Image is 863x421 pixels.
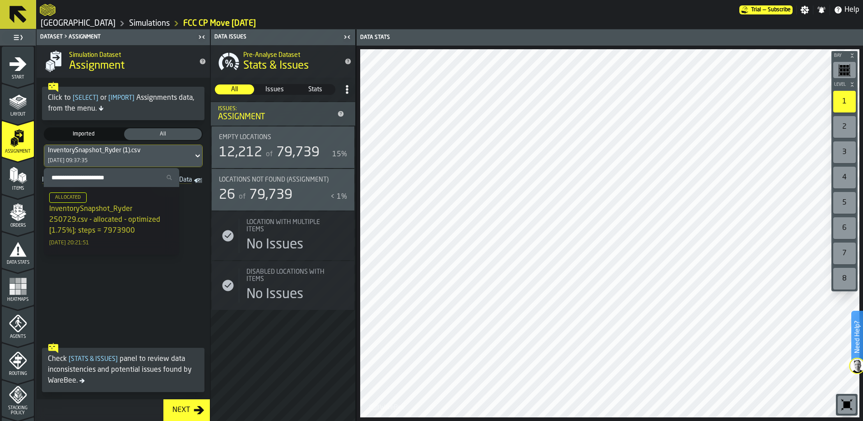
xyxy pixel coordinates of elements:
[45,128,122,140] div: thumb
[212,126,354,168] div: stat-Empty locations
[246,237,303,253] div: No Issues
[739,5,793,14] a: link-to-/wh/i/b8e8645a-5c77-43f4-8135-27e3a4d97801/pricing/
[332,149,347,160] div: 15%
[833,167,856,188] div: 4
[2,334,34,339] span: Agents
[831,89,858,114] div: button-toolbar-undefined
[96,95,98,101] span: ]
[183,19,256,28] a: link-to-/wh/i/b8e8645a-5c77-43f4-8135-27e3a4d97801/simulations/b9f1dfc2-7a11-47cc-a057-cb5649b8da71
[44,187,179,253] li: dropdown-item
[833,217,856,239] div: 6
[169,405,194,416] div: Next
[831,60,858,80] div: button-toolbar-undefined
[215,84,254,94] div: thumb
[129,19,170,28] a: link-to-/wh/i/b8e8645a-5c77-43f4-8135-27e3a4d97801
[107,95,136,101] span: Import
[163,399,210,421] button: button-Next
[124,128,202,140] div: thumb
[341,32,353,42] label: button-toggle-Close me
[211,45,355,78] div: title-Stats & Issues
[831,241,858,266] div: button-toolbar-undefined
[219,134,336,141] div: Title
[213,34,341,40] div: Data Issues
[44,127,123,141] label: button-switch-multi-Imported
[2,112,34,117] span: Layout
[41,19,116,28] a: link-to-/wh/i/b8e8645a-5c77-43f4-8135-27e3a4d97801
[218,112,334,122] div: Assignment
[2,232,34,268] li: menu Data Stats
[832,82,848,87] span: Level
[123,127,203,141] label: button-switch-multi-All
[813,5,830,14] label: button-toggle-Notifications
[69,59,125,73] span: Assignment
[48,158,88,164] div: [DATE] 09:37:35
[358,34,611,41] div: Data Stats
[71,95,100,101] span: Select
[295,84,335,95] label: button-switch-multi-Stats
[2,149,34,154] span: Assignment
[44,145,203,167] div: DropdownMenuValue-d0a5eec3-9ba1-4693-a779-e18c7e7c2601[DATE] 09:37:35
[212,261,354,310] div: stat-Disabled locations with Items
[215,85,254,94] span: All
[132,95,135,101] span: ]
[831,114,858,140] div: button-toolbar-undefined
[2,84,34,120] li: menu Layout
[69,50,192,59] h2: Sub Title
[833,141,856,163] div: 3
[218,106,334,112] div: Issues:
[48,93,199,114] div: Click to or Assignments data, from the menu.
[836,394,858,416] div: button-toolbar-undefined
[751,7,761,13] span: Trial
[2,121,34,157] li: menu Assignment
[249,188,292,202] span: 79,739
[46,130,121,138] span: Imported
[831,51,858,60] button: button-
[2,306,34,342] li: menu Agents
[48,147,190,154] div: DropdownMenuValue-d0a5eec3-9ba1-4693-a779-e18c7e7c2601
[833,91,856,112] div: 1
[276,146,320,159] span: 79,739
[37,45,210,78] div: title-Assignment
[2,75,34,80] span: Start
[49,204,174,236] div: InventorySnapshot_Ryder 250729.csv - allocated - optimized [1.75%]; steps = 7973900
[2,47,34,83] li: menu Start
[830,5,863,15] label: button-toggle-Help
[246,219,347,233] div: Title
[831,80,858,89] button: button-
[797,5,813,14] label: button-toggle-Settings
[266,151,273,158] span: of
[116,356,118,362] span: ]
[831,165,858,190] div: button-toolbar-undefined
[40,18,859,29] nav: Breadcrumb
[2,223,34,228] span: Orders
[243,50,337,59] h2: Sub Title
[212,211,354,260] div: stat-Location with multiple Items
[212,169,354,210] div: stat-Locations not found (Assignment)
[768,7,791,13] span: Subscribe
[763,7,766,13] span: —
[37,29,210,45] header: Dataset > Assignment
[219,176,347,183] div: Title
[246,268,336,283] div: Title
[195,32,208,42] label: button-toggle-Close me
[833,192,856,214] div: 5
[219,134,347,141] div: Title
[840,398,854,412] svg: Reset zoom and position
[44,253,179,318] li: dropdown-item
[219,134,271,141] span: Empty locations
[73,95,75,101] span: [
[246,268,336,283] span: Disabled locations with Items
[2,371,34,376] span: Routing
[49,192,87,203] span: Allocated
[255,84,294,94] div: thumb
[831,190,858,215] div: button-toolbar-undefined
[362,398,413,416] a: logo-header
[38,174,81,187] a: link-to-/wh/i/b8e8645a-5c77-43f4-8135-27e3a4d97801/import/assignment/
[219,176,336,183] div: Title
[2,380,34,416] li: menu Stacking Policy
[211,29,355,45] header: Data Issues
[67,356,120,362] span: Stats & Issues
[243,59,309,73] span: Stats & Issues
[2,186,34,191] span: Items
[49,240,89,246] div: [DATE] 20:21:51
